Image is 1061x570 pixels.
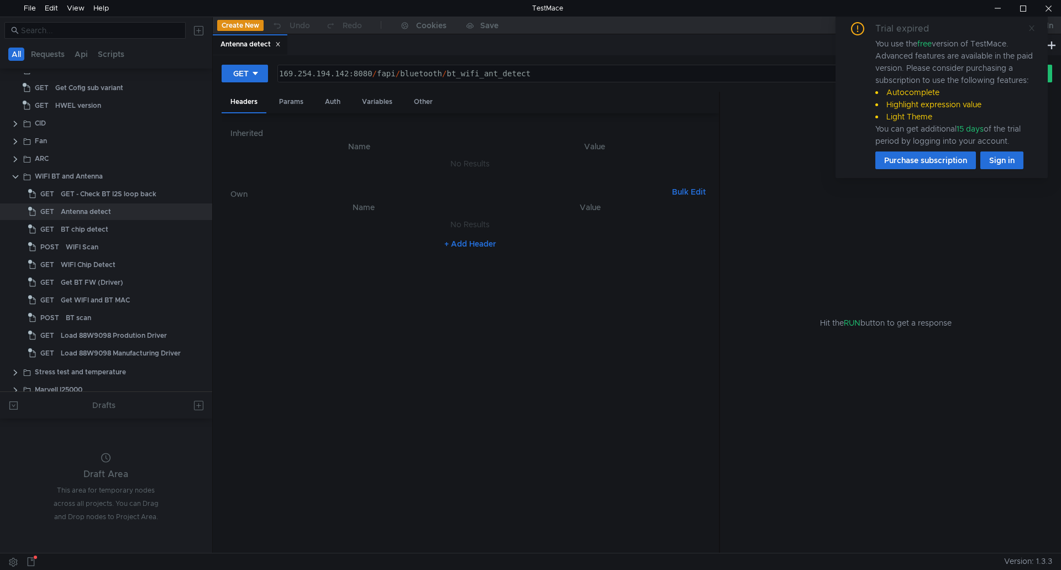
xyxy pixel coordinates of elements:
[35,168,103,185] div: WIFI BT and Antenna
[980,151,1023,169] button: Sign in
[92,399,115,412] div: Drafts
[66,239,98,255] div: WIFI Scan
[40,310,59,326] span: POST
[353,92,401,112] div: Variables
[61,345,181,362] div: Load 88W9098 Manufacturing Driver
[8,48,24,61] button: All
[40,345,54,362] span: GET
[35,97,49,114] span: GET
[40,203,54,220] span: GET
[479,201,701,214] th: Value
[1004,553,1052,569] span: Version: 1.3.3
[35,80,49,96] span: GET
[35,115,46,132] div: CID
[61,186,156,202] div: GET - Check BT I2S loop back
[222,92,266,113] div: Headers
[270,92,312,112] div: Params
[957,124,984,134] span: 15 days
[40,274,54,291] span: GET
[875,151,976,169] button: Purchase subscription
[28,48,68,61] button: Requests
[35,133,47,149] div: Fan
[61,274,123,291] div: Get BT FW (Driver)
[917,39,932,49] span: free
[66,310,91,326] div: BT scan
[450,159,490,169] nz-embed-empty: No Results
[405,92,442,112] div: Other
[40,257,54,273] span: GET
[40,292,54,308] span: GET
[61,221,108,238] div: BT chip detect
[668,185,710,198] button: Bulk Edit
[316,92,349,112] div: Auth
[875,22,942,35] div: Trial expired
[21,24,179,36] input: Search...
[35,150,49,167] div: ARC
[222,65,268,82] button: GET
[217,20,264,31] button: Create New
[875,111,1034,123] li: Light Theme
[40,186,54,202] span: GET
[239,140,479,153] th: Name
[343,19,362,32] div: Redo
[875,123,1034,147] div: You can get additional of the trial period by logging into your account.
[61,292,130,308] div: Get WIFI and BT MAC
[248,201,479,214] th: Name
[264,17,318,34] button: Undo
[479,140,710,153] th: Value
[844,318,860,328] span: RUN
[61,257,115,273] div: WIFI Chip Detect
[35,364,126,380] div: Stress test and temperature
[40,327,54,344] span: GET
[318,17,370,34] button: Redo
[230,187,668,201] h6: Own
[233,67,249,80] div: GET
[94,48,128,61] button: Scripts
[820,317,952,329] span: Hit the button to get a response
[875,98,1034,111] li: Highlight expression value
[35,381,82,398] div: Marvell I25000
[71,48,91,61] button: Api
[875,86,1034,98] li: Autocomplete
[40,239,59,255] span: POST
[450,219,490,229] nz-embed-empty: No Results
[230,127,710,140] h6: Inherited
[416,19,447,32] div: Cookies
[55,80,123,96] div: Get Cofig sub variant
[875,38,1034,147] div: You use the version of TestMace. Advanced features are available in the paid version. Please cons...
[55,97,101,114] div: HWEL version
[40,221,54,238] span: GET
[480,22,498,29] div: Save
[290,19,310,32] div: Undo
[220,39,281,50] div: Antenna detect
[61,327,167,344] div: Load 88W9098 Prodution Driver
[440,237,501,250] button: + Add Header
[61,203,111,220] div: Antenna detect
